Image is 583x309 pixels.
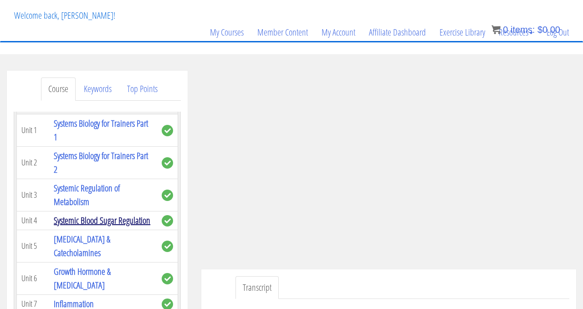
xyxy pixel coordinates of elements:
a: [MEDICAL_DATA] & Catecholamines [54,233,110,259]
span: complete [162,273,173,284]
a: 0 items: $0.00 [491,25,560,35]
td: Unit 2 [17,146,50,179]
span: complete [162,157,173,169]
a: Affiliate Dashboard [362,10,433,54]
a: Systems Biology for Trainers Part 1 [54,117,148,143]
span: items: [511,25,535,35]
a: Systems Biology for Trainers Part 2 [54,149,148,175]
span: $ [537,25,542,35]
td: Unit 1 [17,114,50,146]
a: Keywords [77,77,119,101]
a: Growth Hormone & [MEDICAL_DATA] [54,265,111,291]
a: My Courses [203,10,251,54]
span: complete [162,125,173,136]
a: Course [41,77,76,101]
td: Unit 3 [17,179,50,211]
a: Log Out [540,10,576,54]
span: complete [162,215,173,227]
a: Transcript [235,276,279,299]
td: Unit 4 [17,211,50,230]
a: My Account [315,10,362,54]
span: complete [162,241,173,252]
a: Resources [492,10,540,54]
td: Unit 6 [17,262,50,294]
a: Systemic Regulation of Metabolism [54,182,120,208]
a: Systemic Blood Sugar Regulation [54,214,150,227]
img: icon11.png [491,25,501,34]
span: 0 [503,25,508,35]
td: Unit 5 [17,230,50,262]
a: Exercise Library [433,10,492,54]
bdi: 0.00 [537,25,560,35]
span: complete [162,190,173,201]
a: Member Content [251,10,315,54]
a: Top Points [120,77,165,101]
